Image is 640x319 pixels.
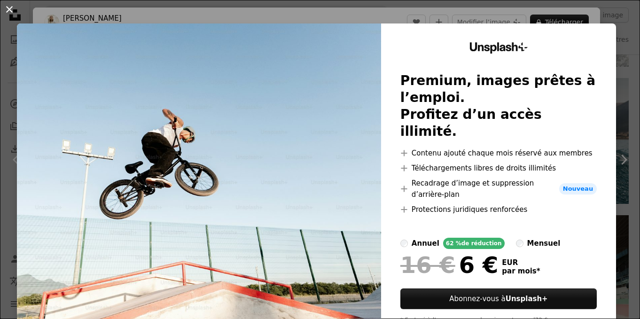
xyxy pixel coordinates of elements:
[559,183,597,195] span: Nouveau
[400,288,597,309] button: Abonnez-vous àUnsplash+
[516,240,523,247] input: mensuel
[502,267,540,275] span: par mois *
[400,253,455,277] span: 16 €
[400,178,597,200] li: Recadrage d’image et suppression d’arrière-plan
[400,148,597,159] li: Contenu ajouté chaque mois réservé aux membres
[443,238,505,249] div: 62 % de réduction
[400,72,597,140] h2: Premium, images prêtes à l’emploi. Profitez d’un accès illimité.
[400,240,408,247] input: annuel62 %de réduction
[400,204,597,215] li: Protections juridiques renforcées
[400,253,498,277] div: 6 €
[502,258,540,267] span: EUR
[506,295,548,303] strong: Unsplash+
[400,163,597,174] li: Téléchargements libres de droits illimités
[412,238,439,249] div: annuel
[527,238,561,249] div: mensuel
